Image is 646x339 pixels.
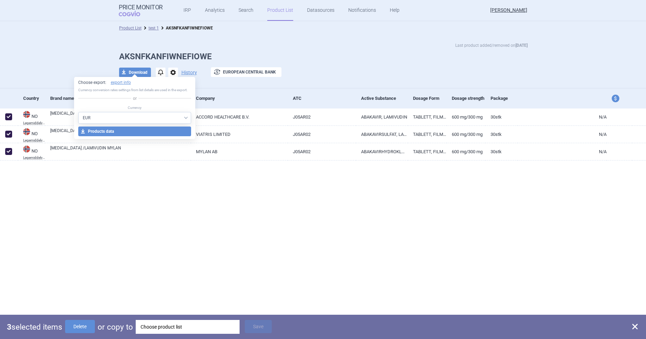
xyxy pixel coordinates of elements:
img: Norway [23,111,30,118]
span: COGVIO [119,11,150,16]
a: TABLETT, FILMDRASJERT [408,126,447,143]
strong: 3 [7,322,11,331]
span: or [131,95,138,102]
li: AKSNFKANFIWNEFIOWE [159,25,213,32]
div: ATC [293,90,356,107]
img: Norway [23,128,30,135]
li: Product List [119,25,142,32]
a: ABAKAVIRSULFAT, LAMIVUDIN [356,126,407,143]
abbr: Legemiddelverke — List of medicinal products published by the Norwegian Medicines Agency. [23,139,45,142]
a: ABAKAVIRHYDROKLORID, LAMIVUDIN [356,143,407,160]
a: Product List [119,26,142,31]
a: Price MonitorCOGVIO [119,4,163,17]
button: History [181,70,197,75]
a: TABLETT, FILMDRASJERT [408,108,447,125]
a: J05AR02 [288,126,356,143]
strong: Price Monitor [119,4,163,11]
div: Choose product list [136,320,240,334]
div: Country [23,90,45,107]
a: [MEDICAL_DATA] ACCORD [50,110,191,123]
a: TABLETT, FILMDRASJERT [408,143,447,160]
a: N/A [518,108,607,125]
div: Dosage strength [452,90,485,107]
div: Dosage Form [413,90,447,107]
button: European Central Bank [211,67,281,77]
button: Delete [65,320,95,333]
p: Last product added/removed on [455,42,528,49]
button: Products data [78,127,191,136]
abbr: Legemiddelverke — List of medicinal products published by the Norwegian Medicines Agency. [23,156,45,159]
a: 600 mg/300 mg [447,126,485,143]
div: Package [491,90,518,107]
p: Currency [78,105,191,110]
a: NONOLegemiddelverke [18,128,45,142]
a: N/A [518,126,607,143]
a: J05AR02 [288,108,356,125]
a: 600 mg/300 mg [447,108,485,125]
a: [MEDICAL_DATA] VIATRIS [50,128,191,140]
strong: AKSNFKANFIWNEFIOWE [166,26,213,31]
a: VIATRIS LIMITED [191,126,288,143]
p: Currency conversion rates settings from list details are used in the export. [78,88,191,93]
div: Company [196,90,288,107]
p: Choose export: [78,80,191,86]
a: J05AR02 [288,143,356,160]
a: test 1 [149,26,159,31]
a: export info [111,80,131,86]
a: 30stk [485,143,518,160]
a: MYLAN AB [191,143,288,160]
abbr: Legemiddelverke — List of medicinal products published by the Norwegian Medicines Agency. [23,121,45,125]
a: ABAKAVIR, LAMIVUDIN [356,108,407,125]
h1: AKSNFKANFIWNEFIOWE [119,52,528,62]
a: 600 mg/300 mg [447,143,485,160]
div: Choose product list [141,320,235,334]
a: NONOLegemiddelverke [18,145,45,159]
a: NONOLegemiddelverke [18,110,45,125]
a: N/A [518,143,607,160]
div: Active Substance [361,90,407,107]
img: Norway [23,146,30,153]
li: test 1 [142,25,159,32]
strong: [DATE] [515,43,528,48]
a: ACCORD HEALTHCARE B.V. [191,108,288,125]
a: [MEDICAL_DATA] /LAMIVUDIN MYLAN [50,145,191,157]
div: Brand name [50,90,191,107]
a: 30stk [485,108,518,125]
p: selected items [7,320,62,334]
button: Save [245,320,272,333]
p: or copy to [98,320,133,334]
a: 30stk [485,126,518,143]
button: Download [119,68,151,77]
